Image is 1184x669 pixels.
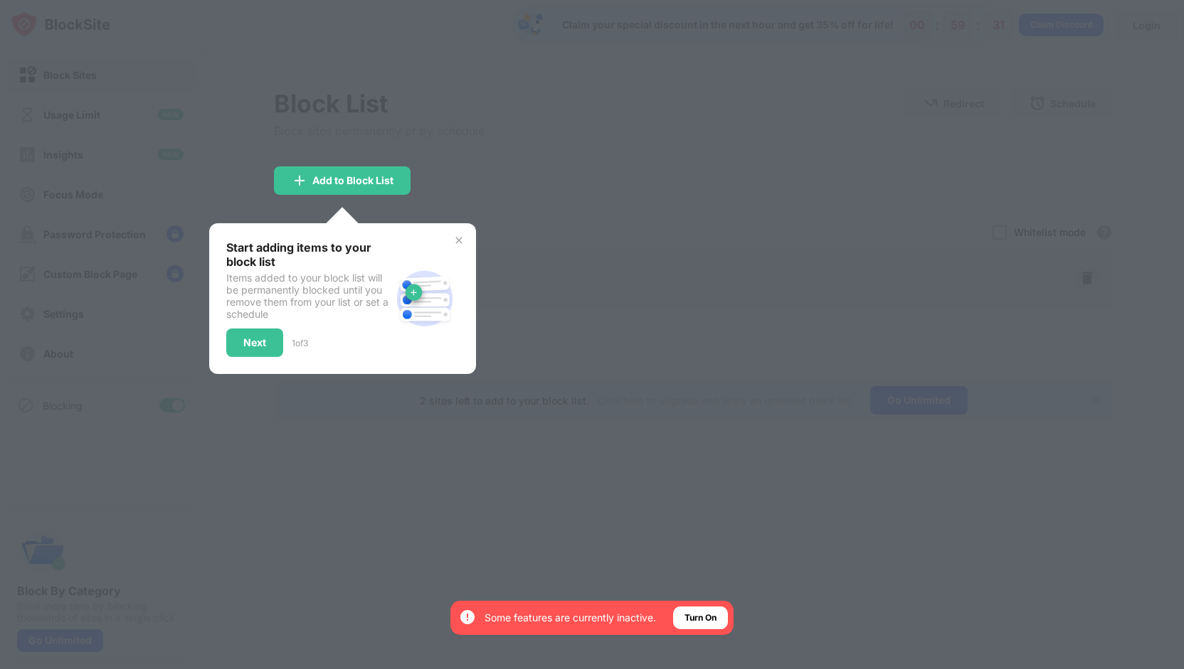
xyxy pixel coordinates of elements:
[226,240,391,269] div: Start adding items to your block list
[391,264,459,333] img: block-site.svg
[459,609,476,626] img: error-circle-white.svg
[312,175,393,186] div: Add to Block List
[243,337,266,348] div: Next
[485,611,656,625] div: Some features are currently inactive.
[453,235,465,246] img: x-button.svg
[684,611,717,625] div: Turn On
[226,272,391,320] div: Items added to your block list will be permanently blocked until you remove them from your list o...
[292,338,308,348] div: 1 of 3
